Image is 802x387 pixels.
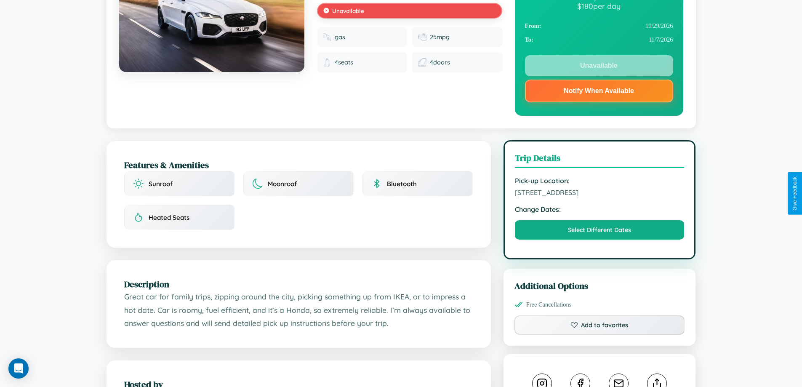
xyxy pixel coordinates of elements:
h2: Features & Amenities [124,159,473,171]
div: Open Intercom Messenger [8,358,29,379]
h3: Additional Options [514,280,685,292]
button: Notify When Available [525,80,673,102]
strong: Pick-up Location: [515,176,685,185]
div: 11 / 7 / 2026 [525,33,673,47]
img: Fuel efficiency [418,33,426,41]
span: Sunroof [149,180,173,188]
img: Doors [418,58,426,67]
button: Unavailable [525,55,673,76]
h3: Trip Details [515,152,685,168]
span: Bluetooth [387,180,417,188]
span: Heated Seats [149,214,189,222]
div: $ 180 per day [525,1,673,11]
h2: Description [124,278,473,290]
strong: Change Dates: [515,205,685,214]
span: 4 seats [335,59,353,66]
div: Give Feedback [792,176,798,211]
strong: To: [525,36,533,43]
span: 25 mpg [430,33,450,41]
div: 10 / 29 / 2026 [525,19,673,33]
img: Fuel type [323,33,331,41]
span: Free Cancellations [526,301,572,308]
span: 4 doors [430,59,450,66]
button: Select Different Dates [515,220,685,240]
button: Add to favorites [514,315,685,335]
strong: From: [525,22,541,29]
span: gas [335,33,345,41]
p: Great car for family trips, zipping around the city, picking something up from IKEA, or to impres... [124,290,473,330]
span: Moonroof [268,180,297,188]
span: Unavailable [332,7,364,14]
img: Seats [323,58,331,67]
span: [STREET_ADDRESS] [515,188,685,197]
